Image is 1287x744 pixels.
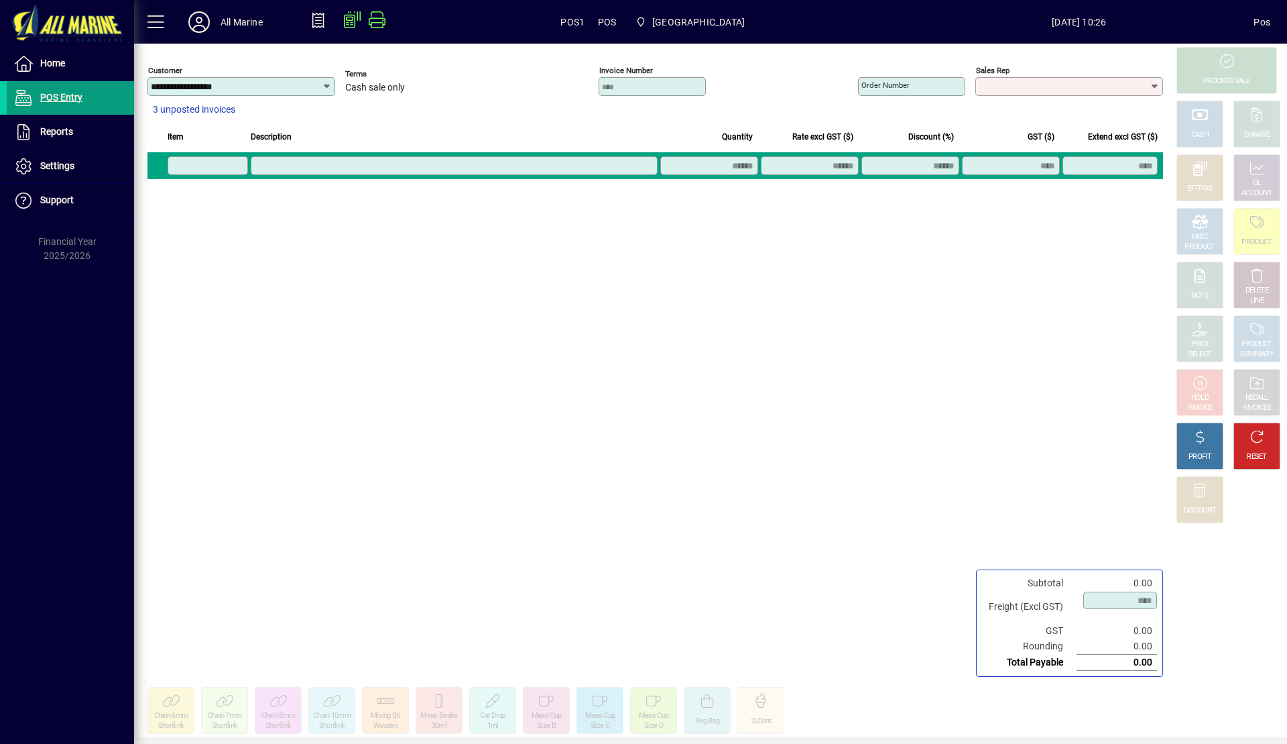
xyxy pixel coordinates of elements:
[1240,350,1274,360] div: SUMMARY
[371,711,400,721] div: Mixing Sti
[154,711,188,721] div: Chain 6mm
[208,711,242,721] div: Chain 7mm
[40,58,65,68] span: Home
[1250,296,1264,306] div: LINE
[1077,576,1157,591] td: 0.00
[40,160,74,171] span: Settings
[751,716,772,727] div: 2LCont
[1191,130,1209,140] div: CASH
[1241,189,1272,199] div: ACCOUNT
[1253,178,1262,189] div: GL
[908,129,954,144] span: Discount (%)
[147,98,241,122] button: 3 unposted invoices
[221,11,263,33] div: All Marine
[591,721,609,731] div: Size C
[1191,291,1209,301] div: NOTE
[599,66,653,75] mat-label: Invoice number
[982,591,1077,623] td: Freight (Excl GST)
[861,81,910,90] mat-label: Order number
[7,150,134,183] a: Settings
[7,115,134,149] a: Reports
[158,721,184,731] div: Shortlink
[168,129,184,144] span: Item
[487,721,499,731] div: 1ml
[1245,393,1269,403] div: RECALL
[1077,623,1157,639] td: 0.00
[976,66,1009,75] mat-label: Sales rep
[585,711,615,721] div: Meas Cup
[1188,452,1211,462] div: PROFIT
[644,721,663,731] div: Size D
[1077,639,1157,655] td: 0.00
[480,711,505,721] div: Cat Drop
[722,129,753,144] span: Quantity
[319,721,345,731] div: Shortlink
[251,129,292,144] span: Description
[1191,339,1209,350] div: PRICE
[982,623,1077,639] td: GST
[40,92,82,103] span: POS Entry
[1241,339,1272,350] div: PRODUCT
[178,10,221,34] button: Profile
[148,66,182,75] mat-label: Customer
[345,70,426,78] span: Terms
[1191,393,1209,403] div: HOLD
[7,184,134,217] a: Support
[1203,76,1250,87] div: PROCESS SALE
[982,576,1077,591] td: Subtotal
[265,721,292,731] div: Shortlink
[1028,129,1054,144] span: GST ($)
[261,711,296,721] div: Chain 8mm
[1188,184,1213,194] div: EFTPOS
[792,129,853,144] span: Rate excl GST ($)
[630,10,750,34] span: Port Road
[153,103,235,117] span: 3 unposted invoices
[598,11,617,33] span: POS
[652,11,745,33] span: [GEOGRAPHIC_DATA]
[1241,237,1272,248] div: PRODUCT
[1244,130,1270,140] div: CHARGE
[639,711,668,721] div: Meas Cup
[532,711,561,721] div: Meas Cup
[1247,452,1267,462] div: RESET
[432,721,446,731] div: 30ml
[1077,655,1157,671] td: 0.00
[313,711,351,721] div: Chain 10mm
[982,639,1077,655] td: Rounding
[7,47,134,81] a: Home
[1187,403,1212,413] div: INVOICE
[1245,286,1268,296] div: DELETE
[212,721,238,731] div: Shortlink
[904,11,1253,33] span: [DATE] 10:26
[345,83,405,93] span: Cash sale only
[1192,232,1208,242] div: MISC
[537,721,556,731] div: Size B
[1088,129,1158,144] span: Extend excl GST ($)
[40,195,74,205] span: Support
[40,126,73,137] span: Reports
[373,721,397,731] div: Wooden
[695,716,719,727] div: Rag Bag
[1242,403,1271,413] div: INVOICES
[1184,506,1216,516] div: DISCOUNT
[420,711,457,721] div: Meas Beake
[1188,350,1212,360] div: SELECT
[982,655,1077,671] td: Total Payable
[1253,11,1270,33] div: Pos
[560,11,585,33] span: POS1
[1184,242,1215,252] div: PRODUCT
